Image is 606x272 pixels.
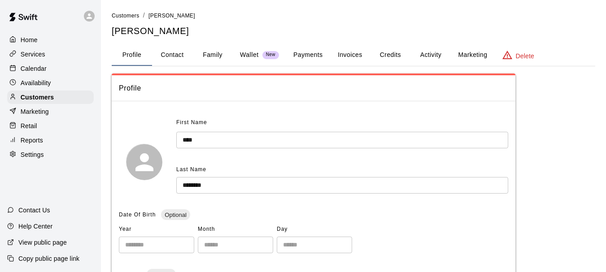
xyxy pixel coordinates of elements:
p: Settings [21,150,44,159]
div: basic tabs example [112,44,595,66]
a: Retail [7,119,94,133]
a: Marketing [7,105,94,118]
span: Customers [112,13,140,19]
span: First Name [176,116,207,130]
a: Settings [7,148,94,161]
span: New [262,52,279,58]
span: [PERSON_NAME] [148,13,195,19]
button: Activity [410,44,451,66]
p: View public page [18,238,67,247]
p: Delete [516,52,534,60]
button: Invoices [330,44,370,66]
a: Availability [7,76,94,90]
p: Services [21,50,45,59]
button: Family [192,44,233,66]
p: Help Center [18,222,52,231]
button: Payments [286,44,330,66]
a: Customers [7,91,94,104]
span: Month [198,222,273,237]
li: / [143,11,145,20]
span: Optional [161,212,190,218]
span: Date Of Birth [119,212,156,218]
a: Reports [7,134,94,147]
p: Reports [21,136,43,145]
p: Customers [21,93,54,102]
span: Year [119,222,194,237]
button: Marketing [451,44,494,66]
h5: [PERSON_NAME] [112,25,595,37]
p: Retail [21,121,37,130]
button: Credits [370,44,410,66]
span: Day [277,222,352,237]
span: Profile [119,82,508,94]
p: Availability [21,78,51,87]
p: Contact Us [18,206,50,215]
a: Customers [112,12,140,19]
nav: breadcrumb [112,11,595,21]
button: Contact [152,44,192,66]
a: Home [7,33,94,47]
p: Copy public page link [18,254,79,263]
span: Last Name [176,166,206,173]
p: Wallet [240,50,259,60]
a: Calendar [7,62,94,75]
a: Services [7,47,94,61]
p: Calendar [21,64,47,73]
p: Marketing [21,107,49,116]
button: Profile [112,44,152,66]
p: Home [21,35,38,44]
